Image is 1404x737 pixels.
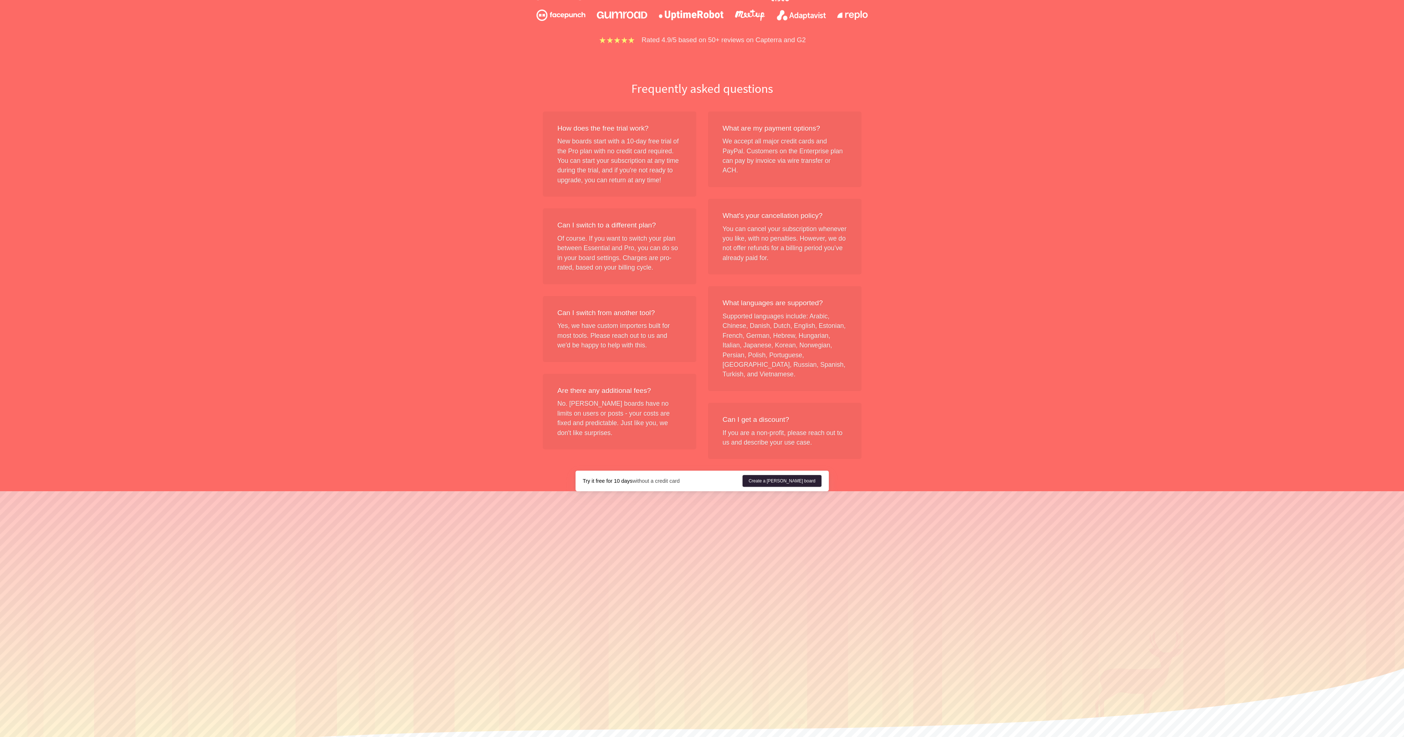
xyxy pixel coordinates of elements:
img: facepunch.2d9380a33e.png [536,10,585,21]
div: Supported languages include: Arabic, Chinese, Danish, Dutch, English, Estonian, French, German, H... [708,286,861,391]
div: Can I switch to a different plan? [558,220,682,231]
a: Create a [PERSON_NAME] board [743,475,821,487]
img: uptimerobot.920923f729.png [659,10,723,20]
div: What are my payment options? [723,123,847,134]
div: How does the free trial work? [558,123,682,134]
img: adaptavist.4060977e04.png [777,10,826,21]
p: Rated 4.9/5 based on 50+ reviews on Capterra and G2 [642,34,806,45]
div: Are there any additional fees? [558,386,682,396]
img: stars.b067e34983.png [598,36,636,44]
div: Yes, we have custom importers built for most tools. Please reach out to us and we'd be happy to h... [543,296,696,362]
div: If you are a non-profit, please reach out to us and describe your use case. [708,403,861,459]
img: meetup.9107d9babc.png [735,10,765,21]
div: You can cancel your subscription whenever you like, with no penalties. However, we do not offer r... [708,199,861,274]
div: What's your cancellation policy? [723,211,847,221]
strong: Try it free for 10 days [583,478,632,484]
div: What languages are supported? [723,298,847,309]
img: replo.43f45c7cdc.png [837,11,868,20]
h2: Frequently asked questions [467,81,937,97]
div: New boards start with a 10-day free trial of the Pro plan with no credit card required. You can s... [543,112,696,197]
div: Of course. If you want to switch your plan between Essential and Pro, you can do so in your board... [543,208,696,284]
div: Can I get a discount? [723,415,847,425]
div: without a credit card [583,477,743,485]
div: Can I switch from another tool? [558,308,682,318]
div: We accept all major credit cards and PayPal. Customers on the Enterprise plan can pay by invoice ... [708,112,861,187]
img: gumroad.2d33986aca.png [597,11,647,19]
div: No. [PERSON_NAME] boards have no limits on users or posts - your costs are fixed and predictable.... [543,374,696,449]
